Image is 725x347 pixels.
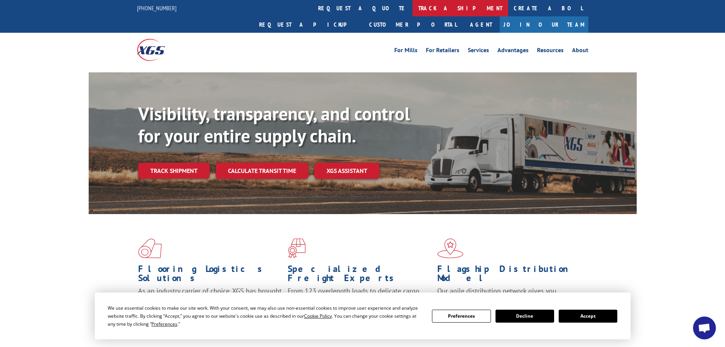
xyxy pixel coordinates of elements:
[95,293,631,339] div: Cookie Consent Prompt
[693,317,716,339] a: Open chat
[138,238,162,258] img: xgs-icon-total-supply-chain-intelligence-red
[288,264,432,286] h1: Specialized Freight Experts
[437,264,581,286] h1: Flagship Distribution Model
[137,4,177,12] a: [PHONE_NUMBER]
[437,238,464,258] img: xgs-icon-flagship-distribution-model-red
[500,16,588,33] a: Join Our Team
[304,313,332,319] span: Cookie Policy
[468,47,489,56] a: Services
[572,47,588,56] a: About
[138,163,210,179] a: Track shipment
[108,304,423,328] div: We use essential cookies to make our site work. With your consent, we may also use non-essential ...
[216,163,308,179] a: Calculate transit time
[288,238,306,258] img: xgs-icon-focused-on-flooring-red
[426,47,459,56] a: For Retailers
[432,310,491,323] button: Preferences
[314,163,379,179] a: XGS ASSISTANT
[394,47,417,56] a: For Mills
[437,286,577,304] span: Our agile distribution network gives you nationwide inventory management on demand.
[151,321,177,327] span: Preferences
[138,102,410,147] b: Visibility, transparency, and control for your entire supply chain.
[537,47,564,56] a: Resources
[363,16,462,33] a: Customer Portal
[138,264,282,286] h1: Flooring Logistics Solutions
[288,286,432,320] p: From 123 overlength loads to delicate cargo, our experienced staff knows the best way to move you...
[253,16,363,33] a: Request a pickup
[462,16,500,33] a: Agent
[497,47,529,56] a: Advantages
[559,310,617,323] button: Accept
[496,310,554,323] button: Decline
[138,286,282,313] span: As an industry carrier of choice, XGS has brought innovation and dedication to flooring logistics...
